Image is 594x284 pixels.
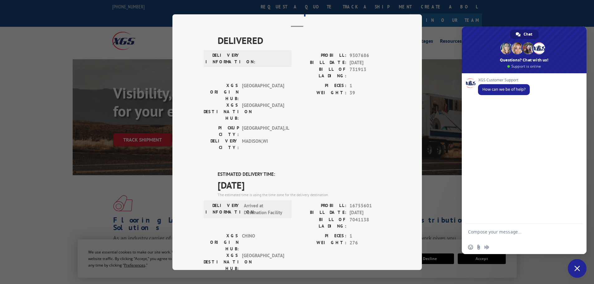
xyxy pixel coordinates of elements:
label: XGS DESTINATION HUB: [204,252,239,272]
span: [DATE] [218,178,391,192]
span: DELIVERED [218,33,391,47]
span: 39 [350,89,391,96]
label: WEIGHT: [297,89,346,96]
span: 16755601 [350,202,391,209]
label: PROBILL: [297,52,346,59]
span: 1 [350,232,391,239]
span: Send a file [476,245,481,250]
label: DELIVERY INFORMATION: [205,202,241,216]
label: BILL DATE: [297,59,346,66]
label: WEIGHT: [297,239,346,247]
span: Insert an emoji [468,245,473,250]
span: 7041138 [350,216,391,229]
label: PIECES: [297,82,346,89]
label: PROBILL: [297,202,346,209]
span: [DATE] [350,209,391,216]
span: [GEOGRAPHIC_DATA] [242,82,284,102]
span: 276 [350,239,391,247]
label: XGS ORIGIN HUB: [204,82,239,102]
label: PICKUP CITY: [204,125,239,138]
span: [GEOGRAPHIC_DATA] [242,102,284,122]
label: ESTIMATED DELIVERY TIME: [218,171,391,178]
textarea: Compose your message... [468,229,567,240]
span: Audio message [484,245,489,250]
label: XGS DESTINATION HUB: [204,102,239,122]
span: Chat [524,30,532,39]
span: How can we be of help? [482,87,525,92]
h2: Track Shipment [204,6,391,18]
span: CHINO [242,232,284,252]
span: [DATE] [350,59,391,66]
label: DELIVERY CITY: [204,138,239,151]
label: BILL DATE: [297,209,346,216]
span: 731913 [350,66,391,79]
label: DELIVERY INFORMATION: [205,52,241,65]
span: MADISON , WI [242,138,284,151]
span: [GEOGRAPHIC_DATA] [242,252,284,272]
label: XGS ORIGIN HUB: [204,232,239,252]
span: XGS Customer Support [478,78,530,82]
span: [GEOGRAPHIC_DATA] , IL [242,125,284,138]
div: Close chat [568,259,587,278]
span: 1 [350,82,391,89]
label: PIECES: [297,232,346,239]
span: Arrived at Destination Facility [244,202,286,216]
label: BILL OF LADING: [297,216,346,229]
div: Chat [510,30,538,39]
label: BILL OF LADING: [297,66,346,79]
div: The estimated time is using the time zone for the delivery destination. [218,192,391,197]
span: 9307686 [350,52,391,59]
